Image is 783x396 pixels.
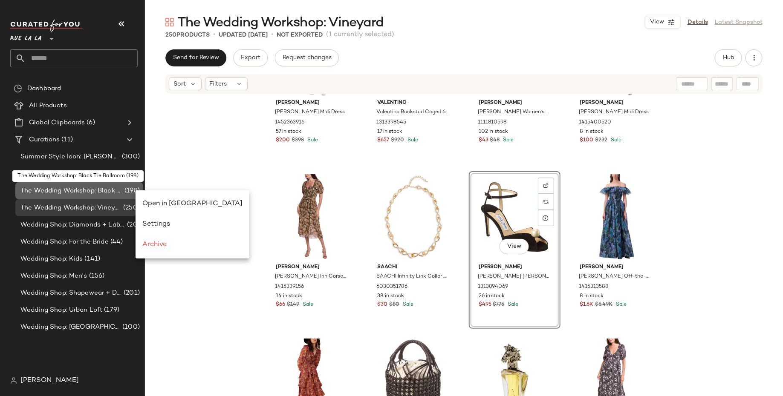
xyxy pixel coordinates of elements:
span: $1.6K [580,301,593,309]
span: The Wedding Workshop: Vineyard [20,203,121,213]
button: Send for Review [165,49,226,66]
span: (156) [87,271,105,281]
span: [PERSON_NAME] [276,264,348,271]
span: (6) [85,118,95,128]
p: Not Exported [277,31,323,40]
span: Export [240,55,260,61]
span: Wedding Shop: Shapewear + Day of Prep [20,288,122,298]
span: (141) [83,254,101,264]
span: 250 [165,32,176,38]
span: [PERSON_NAME] Midi Dress [275,109,345,116]
span: (179) [102,305,119,315]
span: Valentino Rockstud Caged 60 Leather Sandal [376,109,448,116]
span: Sale [406,138,418,143]
span: [PERSON_NAME] [580,99,652,107]
span: Wedding Shop: Diamonds + Lab Diamonds [20,220,125,230]
span: Global Clipboards [29,118,85,128]
span: $149 [287,301,300,309]
span: 57 in stock [276,128,302,136]
span: 8 in stock [580,128,604,136]
span: [PERSON_NAME] Irin Corset Seamed Midi Dress [275,273,347,281]
span: Wedding Shop: Urban Loft [20,305,102,315]
img: 1415339156_RLLDTH.jpg [269,174,355,260]
span: Filters [210,80,227,89]
img: cfy_white_logo.C9jOOHJF.svg [10,20,83,32]
span: [PERSON_NAME] [276,99,348,107]
span: $398 [292,137,304,144]
span: 1415313588 [579,283,609,291]
span: Send for Review [173,55,219,61]
span: $5.49K [595,301,613,309]
span: Wedding Shop: For the Bride [20,237,109,247]
span: (201) [122,288,140,298]
span: 38 in stock [377,293,404,300]
span: Wedding Shop: [GEOGRAPHIC_DATA] [20,322,121,332]
span: Sort [173,80,186,89]
span: (11) [60,135,73,145]
div: Products [165,31,210,40]
span: 1313894069 [478,283,509,291]
span: Rue La La [10,29,41,44]
span: Sale [401,302,413,307]
span: $80 [389,301,399,309]
span: Request changes [282,55,332,61]
span: View [507,243,521,250]
span: Wedding Shop: Kids [20,254,83,264]
span: (300) [120,152,140,162]
span: $43 [479,137,488,144]
span: $30 [377,301,387,309]
img: 1415313588_RLLDTH.jpg [573,174,659,260]
a: Details [688,18,708,27]
span: [PERSON_NAME] Off-the-Shoulder Ruffled A-Line Gown [579,273,651,281]
img: svg%3e [165,18,174,26]
span: 1111810598 [478,119,507,126]
span: $657 [377,137,389,144]
span: (44) [109,237,123,247]
span: $48 [490,137,500,144]
img: svg%3e [14,84,22,93]
span: SAACHI [377,264,449,271]
span: [PERSON_NAME] Women's 0.11oz 107 Sensual Lip Power Long Wear Vivid Color Lipstick [478,109,550,116]
span: 1313398545 [376,119,406,126]
span: 1415400520 [579,119,611,126]
span: Sale [614,302,627,307]
span: SAACHI Infinity Link Collar Necklace [376,273,448,281]
button: View [645,16,681,29]
span: $66 [276,301,286,309]
span: Valentino [377,99,449,107]
button: Hub [715,49,742,66]
p: updated [DATE] [219,31,268,40]
span: Curations [29,135,60,145]
span: The Wedding Workshop: Vineyard [177,14,384,32]
span: • [271,30,273,40]
span: 17 in stock [377,128,402,136]
button: Request changes [275,49,339,66]
span: The Wedding Workshop: Black Tie Ballroom [20,186,123,196]
span: All Products [29,101,67,111]
span: Dashboard [27,84,61,94]
img: 6030351786_RLLDTH.jpg [370,174,456,260]
span: [PERSON_NAME] [479,99,551,107]
img: svg%3e [10,377,17,384]
span: (198) [123,186,140,196]
span: (100) [121,322,140,332]
span: (1 currently selected) [326,30,394,40]
span: Sale [609,138,621,143]
span: Sale [306,138,318,143]
span: Summer Style Icon: [PERSON_NAME] [20,152,120,162]
span: Wedding Shop: Men's [20,271,87,281]
span: Hub [722,55,734,61]
span: 102 in stock [479,128,509,136]
img: svg%3e [543,199,549,204]
button: View [500,239,529,254]
span: $200 [276,137,290,144]
span: $232 [595,137,607,144]
span: [PERSON_NAME] [20,376,79,386]
span: Sale [301,302,314,307]
img: 1313894069_RLLDTH.jpg [472,174,558,260]
span: View [650,19,664,26]
span: (20) [125,220,140,230]
span: [PERSON_NAME] Midi Dress [579,109,649,116]
span: $920 [391,137,404,144]
span: Sale [502,138,514,143]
